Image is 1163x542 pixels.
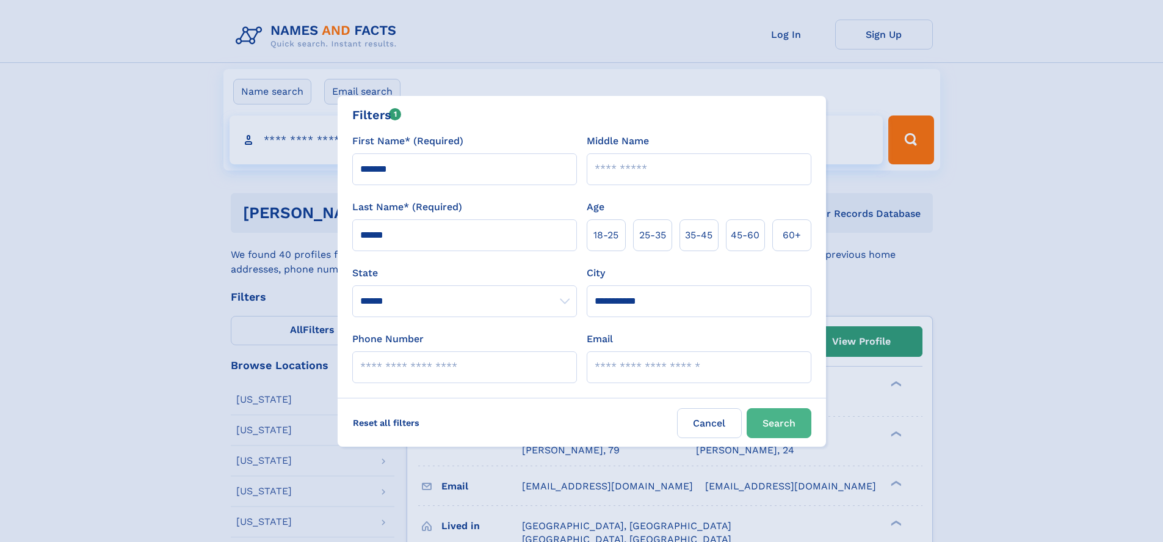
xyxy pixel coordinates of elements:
[587,266,605,280] label: City
[783,228,801,243] span: 60+
[685,228,712,243] span: 35‑45
[593,228,618,243] span: 18‑25
[731,228,759,243] span: 45‑60
[587,200,604,214] label: Age
[587,134,649,148] label: Middle Name
[639,228,666,243] span: 25‑35
[352,134,463,148] label: First Name* (Required)
[747,408,811,438] button: Search
[677,408,742,438] label: Cancel
[352,200,462,214] label: Last Name* (Required)
[352,106,402,124] div: Filters
[345,408,427,438] label: Reset all filters
[352,332,424,346] label: Phone Number
[587,332,613,346] label: Email
[352,266,577,280] label: State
